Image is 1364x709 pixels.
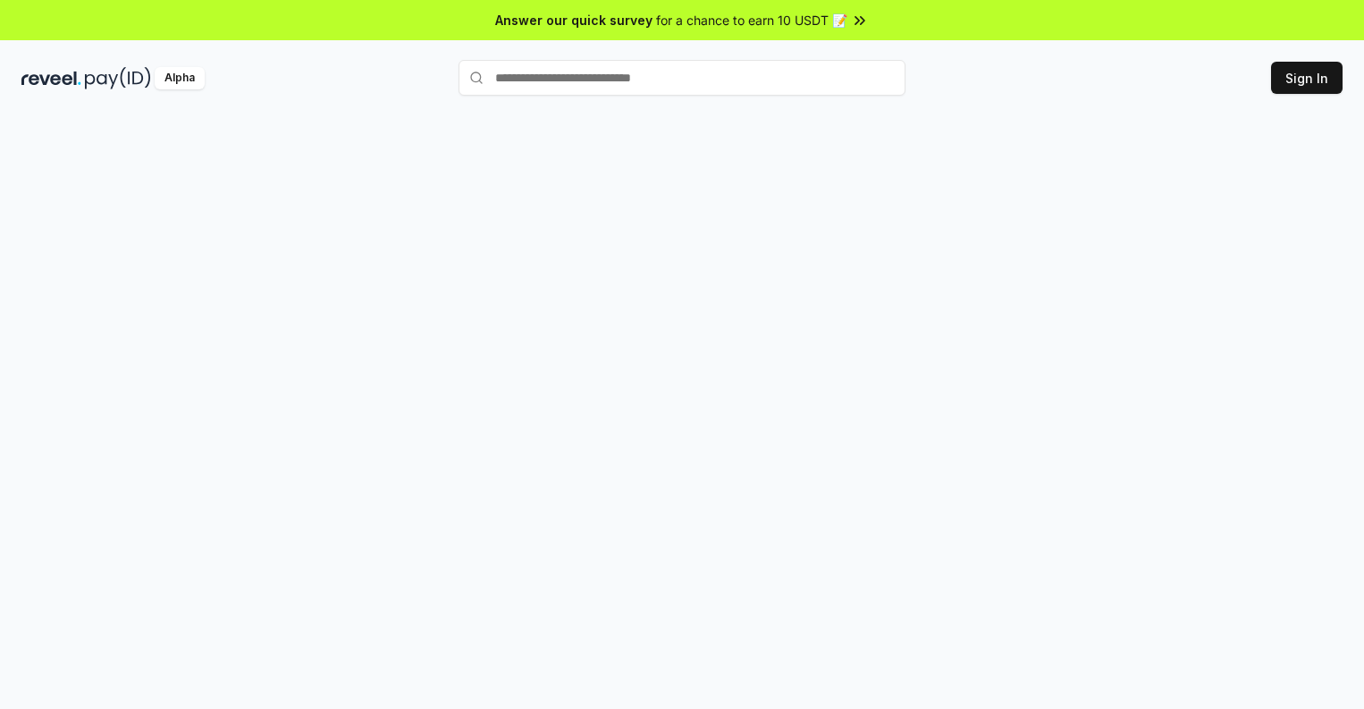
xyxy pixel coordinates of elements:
[495,11,653,30] span: Answer our quick survey
[21,67,81,89] img: reveel_dark
[656,11,847,30] span: for a chance to earn 10 USDT 📝
[155,67,205,89] div: Alpha
[1271,62,1343,94] button: Sign In
[85,67,151,89] img: pay_id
